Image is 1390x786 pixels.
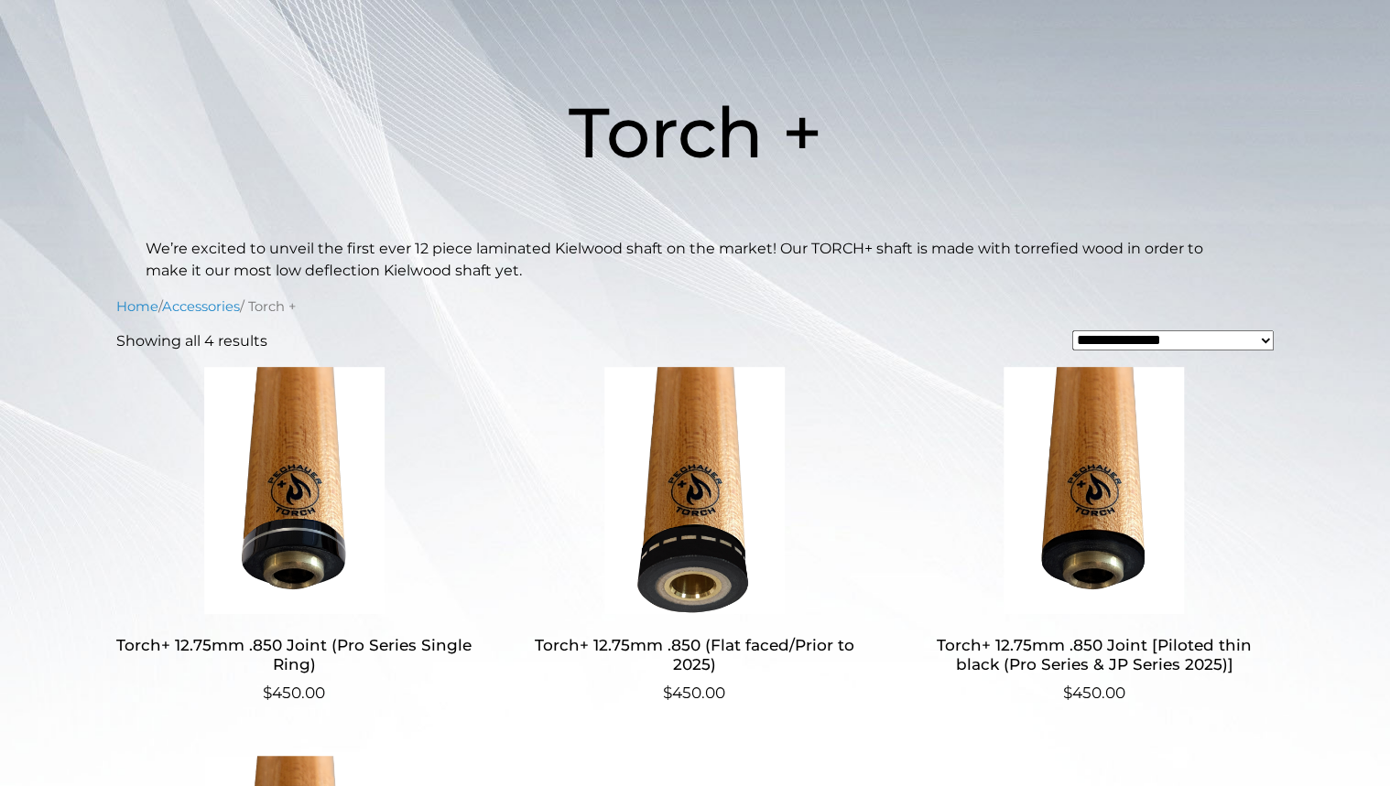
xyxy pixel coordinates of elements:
span: Torch + [569,90,822,175]
a: Accessories [162,298,240,315]
bdi: 450.00 [263,684,325,702]
h2: Torch+ 12.75mm .850 Joint [Piloted thin black (Pro Series & JP Series 2025)] [916,629,1272,682]
h2: Torch+ 12.75mm .850 Joint (Pro Series Single Ring) [116,629,472,682]
img: Torch+ 12.75mm .850 Joint [Piloted thin black (Pro Series & JP Series 2025)] [916,367,1272,614]
a: Home [116,298,158,315]
select: Shop order [1072,330,1274,350]
nav: Breadcrumb [116,296,1274,317]
img: Torch+ 12.75mm .850 Joint (Pro Series Single Ring) [116,367,472,614]
img: Torch+ 12.75mm .850 (Flat faced/Prior to 2025) [516,367,873,614]
p: Showing all 4 results [116,330,267,352]
h2: Torch+ 12.75mm .850 (Flat faced/Prior to 2025) [516,629,873,682]
a: Torch+ 12.75mm .850 Joint (Pro Series Single Ring) $450.00 [116,367,472,705]
a: Torch+ 12.75mm .850 Joint [Piloted thin black (Pro Series & JP Series 2025)] $450.00 [916,367,1272,705]
span: $ [263,684,272,702]
a: Torch+ 12.75mm .850 (Flat faced/Prior to 2025) $450.00 [516,367,873,705]
bdi: 450.00 [1063,684,1125,702]
span: $ [663,684,672,702]
bdi: 450.00 [663,684,725,702]
span: $ [1063,684,1072,702]
p: We’re excited to unveil the first ever 12 piece laminated Kielwood shaft on the market! Our TORCH... [146,238,1244,282]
